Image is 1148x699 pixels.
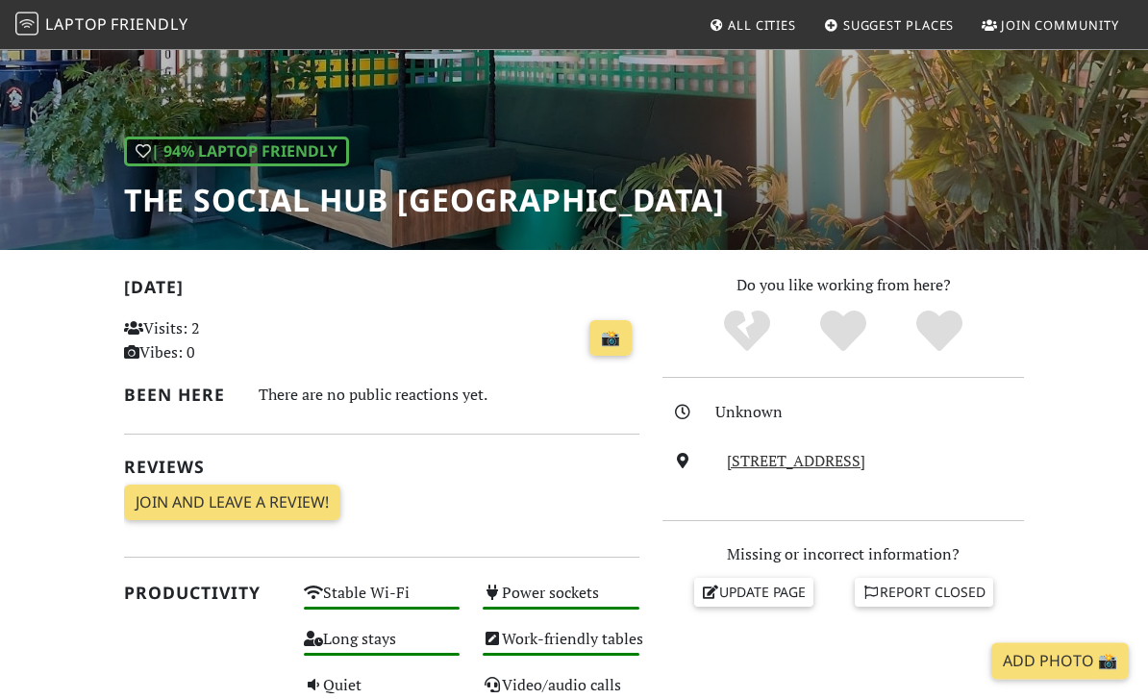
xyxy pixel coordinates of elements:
[694,579,813,608] a: Update page
[124,486,340,522] a: Join and leave a review!
[15,12,38,36] img: LaptopFriendly
[1001,16,1119,34] span: Join Community
[662,274,1024,299] p: Do you like working from here?
[816,8,962,42] a: Suggest Places
[292,580,472,626] div: Stable Wi-Fi
[15,9,188,42] a: LaptopFriendly LaptopFriendly
[111,13,187,35] span: Friendly
[45,13,108,35] span: Laptop
[259,382,639,410] div: There are no public reactions yet.
[124,137,349,168] div: | 94% Laptop Friendly
[662,543,1024,568] p: Missing or incorrect information?
[124,458,639,478] h2: Reviews
[891,309,987,357] div: Definitely!
[124,584,281,604] h2: Productivity
[124,278,639,306] h2: [DATE]
[471,626,651,672] div: Work-friendly tables
[292,626,472,672] div: Long stays
[715,401,1036,426] div: Unknown
[124,386,236,406] h2: Been here
[795,309,891,357] div: Yes
[855,579,993,608] a: Report closed
[843,16,955,34] span: Suggest Places
[728,16,796,34] span: All Cities
[727,451,865,472] a: [STREET_ADDRESS]
[699,309,795,357] div: No
[974,8,1127,42] a: Join Community
[589,321,632,358] a: 📸
[471,580,651,626] div: Power sockets
[701,8,804,42] a: All Cities
[124,183,725,219] h1: The Social Hub [GEOGRAPHIC_DATA]
[124,317,281,366] p: Visits: 2 Vibes: 0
